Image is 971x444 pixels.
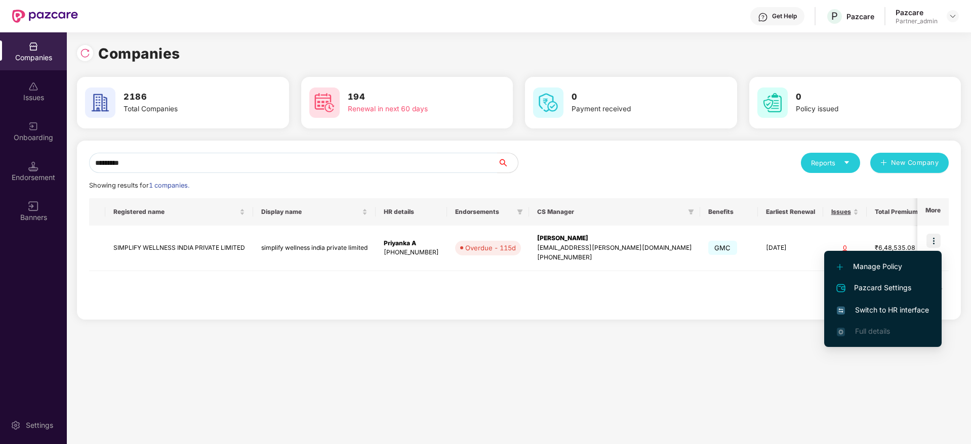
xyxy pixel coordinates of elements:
span: Display name [261,208,360,216]
button: search [497,153,518,173]
div: Policy issued [796,104,923,115]
span: New Company [891,158,939,168]
span: Showing results for [89,182,189,189]
span: Issues [831,208,851,216]
div: [PERSON_NAME] [537,234,692,243]
span: Total Premium [875,208,918,216]
div: [PHONE_NUMBER] [537,253,692,262]
img: svg+xml;base64,PHN2ZyB3aWR0aD0iMjAiIGhlaWdodD0iMjAiIHZpZXdCb3g9IjAgMCAyMCAyMCIgZmlsbD0ibm9uZSIgeG... [28,121,38,131]
span: Registered name [113,208,237,216]
img: svg+xml;base64,PHN2ZyBpZD0iQ29tcGFuaWVzIiB4bWxucz0iaHR0cDovL3d3dy53My5vcmcvMjAwMC9zdmciIHdpZHRoPS... [28,41,38,52]
div: Total Companies [124,104,251,115]
h3: 2186 [124,91,251,104]
img: svg+xml;base64,PHN2ZyB3aWR0aD0iMTYiIGhlaWdodD0iMTYiIHZpZXdCb3g9IjAgMCAxNiAxNiIgZmlsbD0ibm9uZSIgeG... [28,201,38,211]
span: plus [880,159,887,167]
h1: Companies [98,42,180,65]
div: ₹6,48,535.08 [875,243,925,253]
span: caret-down [843,159,850,166]
div: Reports [811,158,850,168]
div: [PHONE_NUMBER] [384,248,439,257]
div: Pazcare [846,12,874,21]
img: svg+xml;base64,PHN2ZyBpZD0iSXNzdWVzX2Rpc2FibGVkIiB4bWxucz0iaHR0cDovL3d3dy53My5vcmcvMjAwMC9zdmciIH... [28,81,38,92]
th: Earliest Renewal [758,198,823,226]
div: 0 [831,243,859,253]
img: svg+xml;base64,PHN2ZyBpZD0iU2V0dGluZy0yMHgyMCIgeG1sbnM9Imh0dHA6Ly93d3cudzMub3JnLzIwMDAvc3ZnIiB3aW... [11,420,21,430]
th: HR details [376,198,447,226]
div: Pazcare [896,8,938,17]
span: Endorsements [455,208,513,216]
img: svg+xml;base64,PHN2ZyB4bWxucz0iaHR0cDovL3d3dy53My5vcmcvMjAwMC9zdmciIHdpZHRoPSIxNi4zNjMiIGhlaWdodD... [837,328,845,336]
img: svg+xml;base64,PHN2ZyBpZD0iSGVscC0zMngzMiIgeG1sbnM9Imh0dHA6Ly93d3cudzMub3JnLzIwMDAvc3ZnIiB3aWR0aD... [758,12,768,22]
h3: 0 [796,91,923,104]
span: Full details [855,327,890,335]
div: Payment received [572,104,699,115]
img: svg+xml;base64,PHN2ZyBpZD0iRHJvcGRvd24tMzJ4MzIiIHhtbG5zPSJodHRwOi8vd3d3LnczLm9yZy8yMDAwL3N2ZyIgd2... [949,12,957,20]
th: More [917,198,949,226]
img: New Pazcare Logo [12,10,78,23]
img: svg+xml;base64,PHN2ZyB3aWR0aD0iMTQuNSIgaGVpZ2h0PSIxNC41IiB2aWV3Qm94PSIwIDAgMTYgMTYiIGZpbGw9Im5vbm... [28,161,38,171]
td: simplify wellness india private limited [253,226,376,271]
span: search [497,159,518,167]
th: Display name [253,198,376,226]
span: filter [517,209,523,215]
div: Priyanka A [384,239,439,248]
td: SIMPLIFY WELLNESS INDIA PRIVATE LIMITED [105,226,253,271]
th: Total Premium [867,198,934,226]
span: filter [688,209,694,215]
span: Switch to HR interface [837,304,929,316]
img: svg+xml;base64,PHN2ZyB4bWxucz0iaHR0cDovL3d3dy53My5vcmcvMjAwMC9zdmciIHdpZHRoPSI2MCIgaGVpZ2h0PSI2MC... [85,87,115,118]
img: svg+xml;base64,PHN2ZyB4bWxucz0iaHR0cDovL3d3dy53My5vcmcvMjAwMC9zdmciIHdpZHRoPSI2MCIgaGVpZ2h0PSI2MC... [309,87,340,118]
div: Settings [23,420,56,430]
img: svg+xml;base64,PHN2ZyB4bWxucz0iaHR0cDovL3d3dy53My5vcmcvMjAwMC9zdmciIHdpZHRoPSIyNCIgaGVpZ2h0PSIyNC... [835,282,847,294]
span: 1 companies. [149,182,189,189]
th: Benefits [700,198,758,226]
h3: 0 [572,91,699,104]
span: P [831,10,838,22]
span: Pazcard Settings [837,282,929,294]
img: svg+xml;base64,PHN2ZyB4bWxucz0iaHR0cDovL3d3dy53My5vcmcvMjAwMC9zdmciIHdpZHRoPSI2MCIgaGVpZ2h0PSI2MC... [533,87,563,118]
div: Overdue - 115d [465,243,516,253]
th: Registered name [105,198,253,226]
span: filter [515,206,525,218]
span: Manage Policy [837,261,929,272]
img: svg+xml;base64,PHN2ZyB4bWxucz0iaHR0cDovL3d3dy53My5vcmcvMjAwMC9zdmciIHdpZHRoPSIxMi4yMDEiIGhlaWdodD... [837,264,843,270]
img: svg+xml;base64,PHN2ZyB4bWxucz0iaHR0cDovL3d3dy53My5vcmcvMjAwMC9zdmciIHdpZHRoPSIxNiIgaGVpZ2h0PSIxNi... [837,306,845,315]
img: icon [926,234,941,248]
span: CS Manager [537,208,684,216]
div: Get Help [772,12,797,20]
button: plusNew Company [870,153,949,173]
td: [DATE] [758,226,823,271]
div: Partner_admin [896,17,938,25]
img: svg+xml;base64,PHN2ZyBpZD0iUmVsb2FkLTMyeDMyIiB4bWxucz0iaHR0cDovL3d3dy53My5vcmcvMjAwMC9zdmciIHdpZH... [80,48,90,58]
span: GMC [708,241,737,255]
div: Renewal in next 60 days [348,104,475,115]
span: filter [686,206,696,218]
div: [EMAIL_ADDRESS][PERSON_NAME][DOMAIN_NAME] [537,243,692,253]
th: Issues [823,198,867,226]
img: svg+xml;base64,PHN2ZyB4bWxucz0iaHR0cDovL3d3dy53My5vcmcvMjAwMC9zdmciIHdpZHRoPSI2MCIgaGVpZ2h0PSI2MC... [757,87,788,118]
h3: 194 [348,91,475,104]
